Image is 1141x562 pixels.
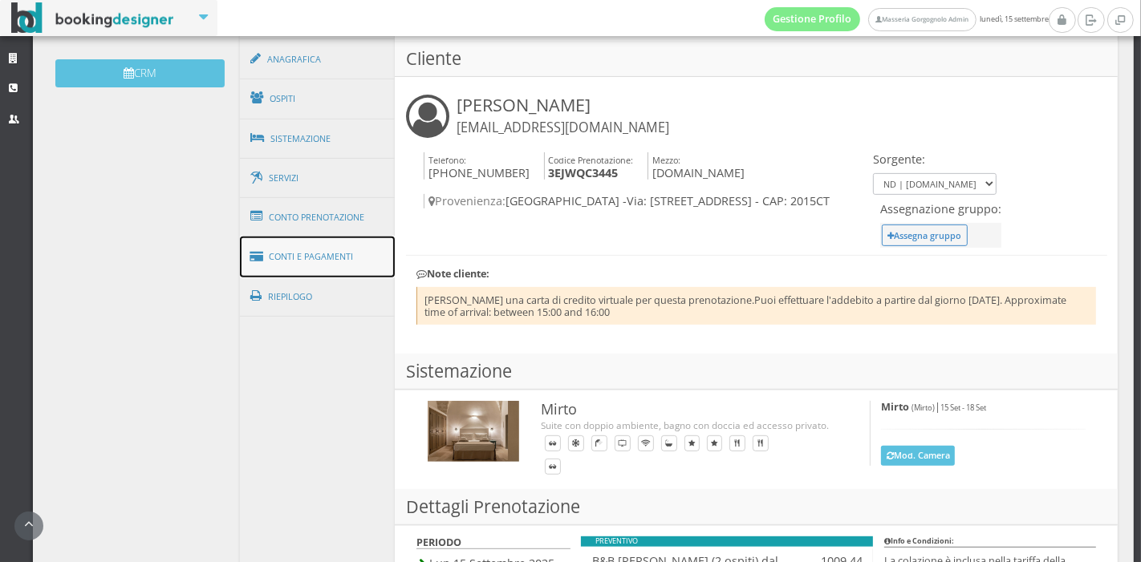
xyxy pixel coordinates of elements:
b: Mirto [881,400,909,414]
h3: Cliente [395,41,1118,77]
b: Note cliente: [416,267,489,281]
a: Gestione Profilo [765,7,861,31]
b: 3EJWQC3445 [548,165,618,180]
small: Mezzo: [652,154,680,166]
li: [PERSON_NAME] una carta di credito virtuale per questa prenotazione.Puoi effettuare l'addebito a ... [416,287,1096,325]
h5: | [881,401,1085,413]
small: Codice Prenotazione: [548,154,633,166]
button: Assegna gruppo [882,224,968,246]
span: - CAP: 2015CT [755,193,830,208]
div: Suite con doppio ambiente, bagno con doccia ed accesso privato. [541,418,837,432]
h4: Sorgente: [873,152,997,166]
small: Telefono: [428,154,466,166]
h4: Assegnazione gruppo: [880,202,1001,216]
img: bf77c9f8592811ee9b0b027e0800ecac.jpg [428,401,519,462]
button: CRM [55,59,225,87]
h4: [GEOGRAPHIC_DATA] - [424,194,869,208]
a: Sistemazione [240,118,396,160]
button: Mod. Camera [881,446,955,466]
h3: Sistemazione [395,354,1118,390]
b: PERIODO [416,536,461,549]
h4: [DOMAIN_NAME] [648,152,745,180]
small: 15 Set - 18 Set [940,402,986,413]
a: Conto Prenotazione [240,196,396,238]
a: Masseria Gorgognolo Admin [868,8,976,31]
h3: Dettagli Prenotazione [395,489,1118,525]
a: Conti e Pagamenti [240,237,396,277]
a: Anagrafica [240,38,396,80]
b: Info e Condizioni: [884,536,954,546]
a: Servizi [240,158,396,199]
span: lunedì, 15 settembre [765,7,1049,31]
h4: [PHONE_NUMBER] [424,152,530,180]
span: Via: [STREET_ADDRESS] [627,193,752,208]
small: (Mirto) [912,402,935,413]
span: Provenienza: [428,193,506,208]
h3: [PERSON_NAME] [457,95,669,136]
h3: Mirto [541,401,837,418]
div: PREVENTIVO [581,536,873,547]
img: BookingDesigner.com [11,2,174,34]
a: Riepilogo [240,276,396,317]
small: [EMAIL_ADDRESS][DOMAIN_NAME] [457,119,669,136]
a: Ospiti [240,78,396,119]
